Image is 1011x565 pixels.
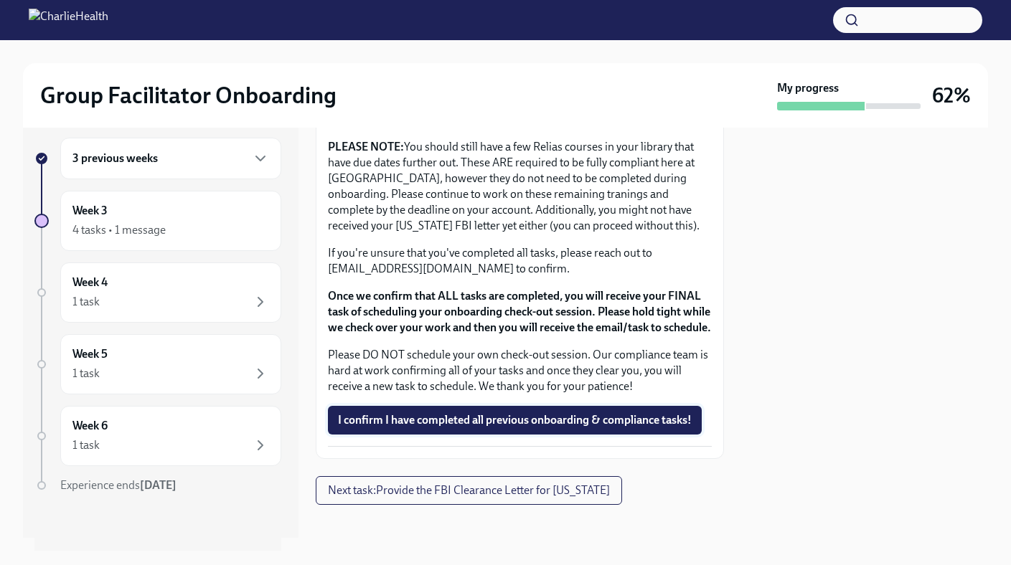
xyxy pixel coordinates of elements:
strong: PLEASE NOTE: [328,140,404,153]
span: Experience ends [60,478,177,492]
div: 1 task [72,437,100,453]
strong: [DATE] [140,478,177,492]
span: I confirm I have completed all previous onboarding & compliance tasks! [338,413,692,427]
p: Please DO NOT schedule your own check-out session. Our compliance team is hard at work confirming... [328,347,712,394]
a: Week 51 task [34,334,281,394]
div: 1 task [72,366,100,381]
h2: Group Facilitator Onboarding [40,81,337,110]
a: Week 61 task [34,406,281,466]
button: Next task:Provide the FBI Clearance Letter for [US_STATE] [316,476,622,505]
a: Week 41 task [34,262,281,323]
strong: My progress [777,80,839,96]
p: If you're unsure that you've completed all tasks, please reach out to [EMAIL_ADDRESS][DOMAIN_NAME... [328,245,712,277]
h6: Week 5 [72,346,108,362]
button: I confirm I have completed all previous onboarding & compliance tasks! [328,406,702,435]
div: 1 task [72,294,100,310]
div: 3 previous weeks [60,138,281,179]
p: You should still have a few Relias courses in your library that have due dates further out. These... [328,139,712,234]
h6: 3 previous weeks [72,151,158,166]
img: CharlieHealth [29,9,108,32]
a: Week 34 tasks • 1 message [34,191,281,251]
span: Next task : Provide the FBI Clearance Letter for [US_STATE] [328,483,610,498]
h6: Week 3 [72,203,108,219]
h6: Week 4 [72,275,108,290]
h6: Week 6 [72,418,108,434]
h3: 62% [932,82,971,108]
div: 4 tasks • 1 message [72,222,166,238]
strong: Once we confirm that ALL tasks are completed, you will receive your FINAL task of scheduling your... [328,289,711,334]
